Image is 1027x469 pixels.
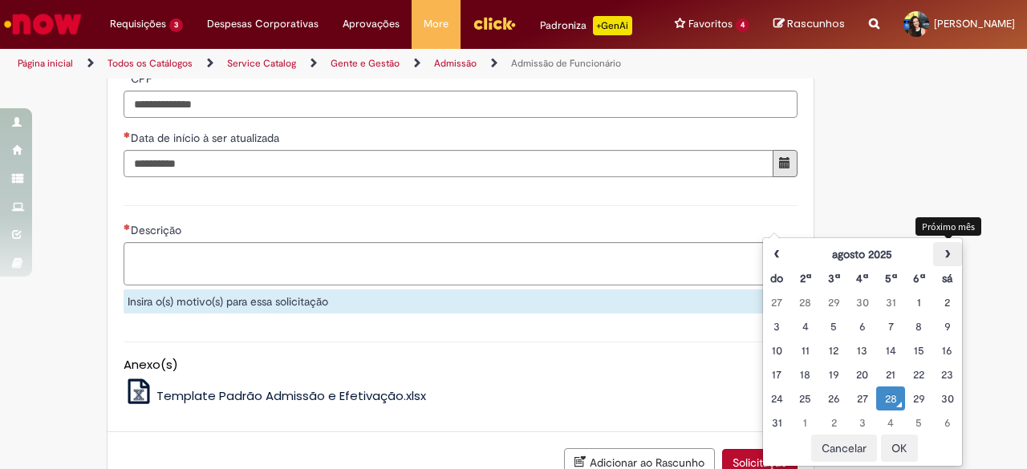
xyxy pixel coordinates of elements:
span: 4 [736,18,749,32]
span: Despesas Corporativas [207,16,319,32]
div: 25 August 2025 Monday [795,390,815,406]
span: Requisições [110,16,166,32]
span: CPF [131,71,155,86]
div: 04 September 2025 Thursday [880,414,900,431]
p: +GenAi [593,16,632,35]
div: 08 August 2025 Friday [909,318,929,334]
span: Necessários [124,224,131,230]
a: Rascunhos [773,17,845,32]
a: Admissão de Funcionário [511,57,621,70]
div: 19 August 2025 Tuesday [823,366,843,382]
div: 17 August 2025 Sunday [767,366,787,382]
div: 03 September 2025 Wednesday [852,414,872,431]
span: Favoritos [688,16,733,32]
div: Padroniza [540,16,632,35]
a: Admissão [434,57,477,70]
button: OK [881,435,918,462]
div: 26 August 2025 Tuesday [823,390,843,406]
img: click_logo_yellow_360x200.png [473,11,516,35]
div: 30 July 2025 Wednesday [852,294,872,310]
div: 12 August 2025 Tuesday [823,342,843,358]
div: 06 August 2025 Wednesday [852,318,872,334]
div: 31 July 2025 Thursday [880,294,900,310]
div: 11 August 2025 Monday [795,342,815,358]
button: Mostrar calendário para Data de início à ser atualizada [773,150,798,177]
div: 22 August 2025 Friday [909,366,929,382]
div: 16 August 2025 Saturday [937,342,957,358]
input: CPF [124,91,798,118]
th: Quarta-feira [848,266,876,290]
span: Template Padrão Admissão e Efetivação.xlsx [156,387,426,404]
a: Gente e Gestão [331,57,400,70]
th: agosto 2025. Alternar mês [791,242,933,266]
span: 3 [169,18,183,32]
textarea: Descrição [124,242,798,285]
span: Descrição [131,223,185,237]
div: 27 August 2025 Wednesday [852,390,872,406]
span: Data de início à ser atualizada [131,131,282,145]
div: Escolher data [762,237,963,467]
ul: Trilhas de página [12,49,672,79]
div: O seletor de data foi aberto.28 August 2025 Thursday [880,390,900,406]
th: Domingo [763,266,791,290]
div: 04 August 2025 Monday [795,318,815,334]
div: 03 August 2025 Sunday [767,318,787,334]
th: Sábado [933,266,961,290]
div: 28 July 2025 Monday [795,294,815,310]
div: 13 August 2025 Wednesday [852,342,872,358]
th: Próximo mês [933,242,961,266]
a: Página inicial [18,57,73,70]
th: Sexta-feira [905,266,933,290]
div: 27 July 2025 Sunday [767,294,787,310]
img: ServiceNow [2,8,84,40]
div: 20 August 2025 Wednesday [852,366,872,382]
div: 01 August 2025 Friday [909,294,929,310]
span: Rascunhos [787,16,845,31]
div: Próximo mês [915,217,981,236]
a: Template Padrão Admissão e Efetivação.xlsx [124,387,427,404]
div: 05 August 2025 Tuesday [823,318,843,334]
div: 05 September 2025 Friday [909,414,929,431]
div: 24 August 2025 Sunday [767,390,787,406]
span: More [424,16,449,32]
div: 29 August 2025 Friday [909,390,929,406]
div: 01 September 2025 Monday [795,414,815,431]
th: Terça-feira [819,266,847,290]
h5: Anexo(s) [124,358,798,372]
a: Service Catalog [227,57,296,70]
th: Segunda-feira [791,266,819,290]
div: 31 August 2025 Sunday [767,414,787,431]
div: 29 July 2025 Tuesday [823,294,843,310]
div: Insira o(s) motivo(s) para essa solicitação [124,289,798,313]
div: 18 August 2025 Monday [795,366,815,382]
span: [PERSON_NAME] [934,17,1015,30]
div: 21 August 2025 Thursday [880,366,900,382]
div: 10 August 2025 Sunday [767,342,787,358]
div: 02 August 2025 Saturday [937,294,957,310]
input: Data de início à ser atualizada [124,150,773,177]
div: 07 August 2025 Thursday [880,318,900,334]
div: 30 August 2025 Saturday [937,390,957,406]
div: 23 August 2025 Saturday [937,366,957,382]
span: Aprovações [343,16,400,32]
a: Todos os Catálogos [108,57,193,70]
div: 09 August 2025 Saturday [937,318,957,334]
button: Cancelar [811,435,877,462]
div: 02 September 2025 Tuesday [823,414,843,431]
div: 06 September 2025 Saturday [937,414,957,431]
th: Quinta-feira [876,266,904,290]
span: Necessários [124,131,131,138]
th: Mês anterior [763,242,791,266]
div: 14 August 2025 Thursday [880,342,900,358]
div: 15 August 2025 Friday [909,342,929,358]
